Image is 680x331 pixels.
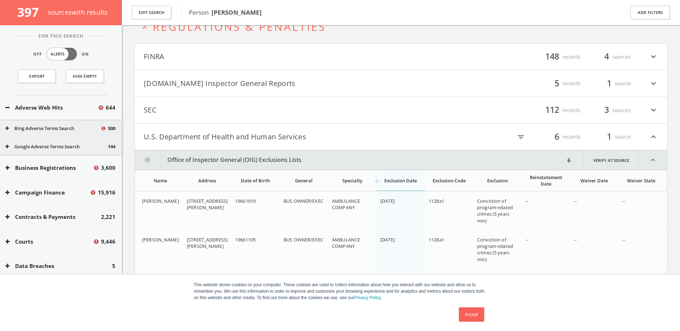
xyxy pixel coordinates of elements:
[144,77,401,90] button: [DOMAIN_NAME] Inspector General Reports
[142,236,179,243] span: [PERSON_NAME]
[631,6,670,20] button: Add Filters
[5,262,112,270] button: Data Breaches
[477,236,513,263] span: Conviction of program-related crimes (5 years min)
[144,104,401,116] button: SEC
[5,213,101,221] button: Contracts & Payments
[284,177,324,184] div: General
[574,177,614,184] div: Waiver Date
[101,164,115,172] span: 3,600
[622,198,625,204] span: --
[639,150,667,170] i: expand_less
[66,69,104,83] button: Hide Empty
[189,8,262,16] span: Person
[649,131,658,143] i: expand_less
[108,125,115,132] span: 500
[622,236,625,243] span: --
[142,198,179,204] span: [PERSON_NAME]
[235,236,256,243] span: 19661105
[187,177,227,184] div: Address
[140,21,667,33] button: expand_lessRegulations & Penalties
[373,177,380,184] i: arrow_downward
[132,6,171,20] button: Edit Search
[354,295,381,300] a: Privacy Policy
[649,104,658,116] i: expand_more
[235,198,256,204] span: 19661019
[429,198,444,204] span: 1128a1
[82,51,89,57] span: On
[526,198,528,204] span: --
[622,177,660,184] div: Waiver State
[538,131,581,143] div: records
[429,177,469,184] div: Exclusion Code
[153,19,326,34] span: Regulations & Penalties
[144,131,401,143] button: U.S. Department of Health and Human Services
[538,51,581,63] div: records
[33,33,89,40] span: For This Search
[538,104,581,116] div: records
[601,51,612,63] span: 4
[18,69,56,83] a: Export
[144,51,401,63] button: FINRA
[588,51,631,63] div: sources
[649,77,658,90] i: expand_more
[588,131,631,143] div: source
[332,198,360,211] span: AMBULANCE COMPANY
[211,8,262,16] b: [PERSON_NAME]
[574,236,577,243] span: --
[112,262,115,270] span: 5
[5,125,100,132] button: Bing Adverse Terms Search
[98,188,115,197] span: 15,916
[284,236,323,243] span: BUS OWNER/EXEC
[526,236,528,243] span: --
[538,77,581,90] div: records
[235,177,276,184] div: Date of Birth
[194,282,486,301] p: This website stores cookies on your computer. These cookies are used to collect information about...
[477,177,518,184] div: Exclusion
[140,23,149,32] i: expand_less
[380,177,421,184] div: Exclusion Date
[542,51,562,63] span: 148
[5,164,93,172] button: Business Registrations
[380,236,395,243] span: [DATE]
[5,238,93,246] button: Courts
[604,130,615,143] span: 1
[332,177,372,184] div: Specialty
[584,150,639,170] a: Verify at source
[551,130,562,143] span: 6
[601,104,612,116] span: 3
[574,198,577,204] span: --
[429,236,444,243] span: 1128a1
[332,236,360,249] span: AMBULANCE COMPANY
[48,8,108,16] span: source s with results
[17,4,45,20] span: 397
[187,236,228,249] span: [STREET_ADDRESS][PERSON_NAME]
[5,188,90,197] button: Campaign Finance
[5,143,108,150] button: Google Adverse Terms Search
[142,177,179,184] div: Name
[517,133,525,141] i: filter_list
[135,150,565,170] button: Office of Inspector General (OIG) Exclusions Lists
[526,174,566,187] div: Reinstatement Date
[106,104,115,112] span: 644
[588,77,631,90] div: source
[477,198,513,224] span: Conviction of program-related crimes (5 years min)
[33,51,42,57] span: Off
[5,104,98,112] button: Adverse Web Hits
[588,104,631,116] div: sources
[551,77,562,90] span: 5
[187,198,228,211] span: [STREET_ADDRESS][PERSON_NAME]
[565,150,573,170] div: 6
[542,104,562,116] span: 112
[380,198,395,204] span: [DATE]
[284,198,323,204] span: BUS OWNER/EXEC
[101,213,115,221] span: 2,221
[459,307,484,322] a: Accept
[604,77,615,90] span: 1
[108,143,115,150] span: 144
[649,51,658,63] i: expand_more
[101,238,115,246] span: 9,446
